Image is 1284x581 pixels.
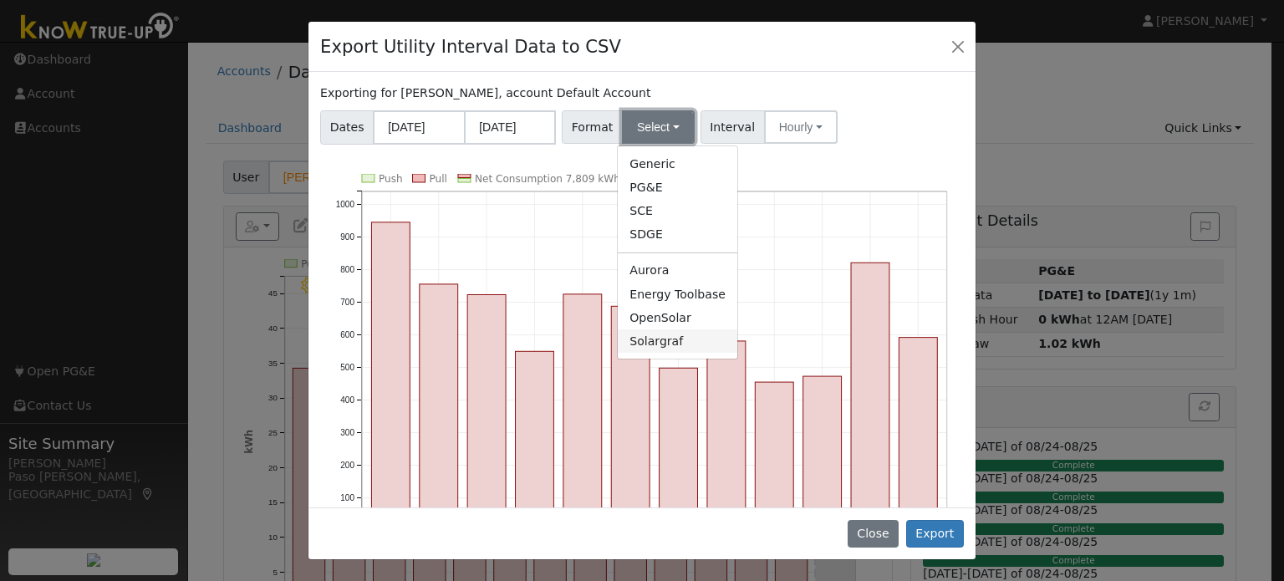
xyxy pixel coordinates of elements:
[320,110,374,145] span: Dates
[851,262,889,530] rect: onclick=""
[803,376,842,530] rect: onclick=""
[340,461,354,470] text: 200
[340,265,354,274] text: 800
[340,395,354,405] text: 400
[618,200,737,223] a: SCE
[618,306,737,329] a: OpenSolar
[618,283,737,306] a: Energy Toolbase
[611,306,650,530] rect: onclick=""
[340,493,354,502] text: 100
[946,34,970,58] button: Close
[340,298,354,307] text: 700
[420,284,458,531] rect: onclick=""
[467,294,506,530] rect: onclick=""
[618,329,737,353] a: Solargraf
[372,222,410,531] rect: onclick=""
[430,173,447,185] text: Pull
[848,520,899,548] button: Close
[475,173,620,185] text: Net Consumption 7,809 kWh
[707,341,746,531] rect: onclick=""
[563,294,602,531] rect: onclick=""
[899,337,938,530] rect: onclick=""
[701,110,765,144] span: Interval
[618,223,737,247] a: SDGE
[755,382,793,530] rect: onclick=""
[618,152,737,176] a: Generic
[340,363,354,372] text: 500
[516,351,554,530] rect: onclick=""
[764,110,838,144] button: Hourly
[379,173,403,185] text: Push
[320,33,621,60] h4: Export Utility Interval Data to CSV
[562,110,623,144] span: Format
[660,368,698,530] rect: onclick=""
[320,84,650,102] label: Exporting for [PERSON_NAME], account Default Account
[340,330,354,339] text: 600
[622,110,695,144] button: Select
[906,520,964,548] button: Export
[336,200,355,209] text: 1000
[618,176,737,199] a: PG&E
[340,428,354,437] text: 300
[340,232,354,242] text: 900
[618,259,737,283] a: Aurora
